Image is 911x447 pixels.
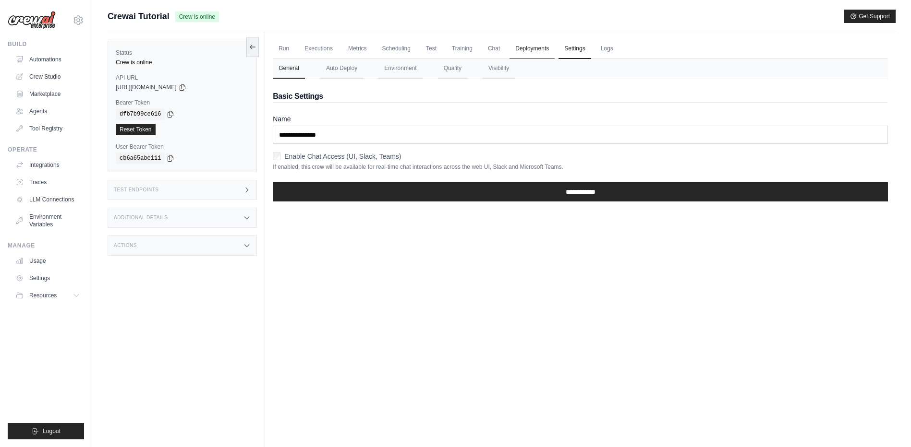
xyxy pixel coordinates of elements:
[284,152,401,161] label: Enable Chat Access (UI, Slack, Teams)
[12,192,84,207] a: LLM Connections
[116,59,249,66] div: Crew is online
[273,59,888,79] nav: Tabs
[8,11,56,29] img: Logo
[482,39,506,59] a: Chat
[510,39,555,59] a: Deployments
[12,86,84,102] a: Marketplace
[446,39,478,59] a: Training
[12,69,84,84] a: Crew Studio
[116,83,177,91] span: [URL][DOMAIN_NAME]
[438,59,467,79] button: Quality
[114,215,168,221] h3: Additional Details
[116,143,249,151] label: User Bearer Token
[12,209,84,232] a: Environment Variables
[595,39,619,59] a: Logs
[299,39,339,59] a: Executions
[12,52,84,67] a: Automations
[273,91,888,102] h2: Basic Settings
[108,10,170,23] span: Crewai Tutorial
[29,292,57,299] span: Resources
[12,121,84,136] a: Tool Registry
[273,163,888,171] p: If enabled, this crew will be available for real-time chat interactions across the web UI, Slack ...
[559,39,591,59] a: Settings
[12,104,84,119] a: Agents
[8,40,84,48] div: Build
[116,124,156,135] a: Reset Token
[116,108,165,120] code: dfb7b99ce616
[116,49,249,57] label: Status
[320,59,363,79] button: Auto Deploy
[273,114,888,124] label: Name
[342,39,373,59] a: Metrics
[12,271,84,286] a: Settings
[8,423,84,439] button: Logout
[12,288,84,303] button: Resources
[12,157,84,173] a: Integrations
[8,146,84,153] div: Operate
[377,39,416,59] a: Scheduling
[844,10,896,23] button: Get Support
[116,99,249,106] label: Bearer Token
[114,187,159,193] h3: Test Endpoints
[114,243,137,248] h3: Actions
[175,12,219,22] span: Crew is online
[378,59,422,79] button: Environment
[483,59,515,79] button: Visibility
[8,242,84,249] div: Manage
[420,39,442,59] a: Test
[116,74,249,82] label: API URL
[12,175,84,190] a: Traces
[863,401,911,447] iframe: Chat Widget
[116,153,165,164] code: cb6a65abe111
[273,39,295,59] a: Run
[273,59,305,79] button: General
[12,253,84,269] a: Usage
[43,427,61,435] span: Logout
